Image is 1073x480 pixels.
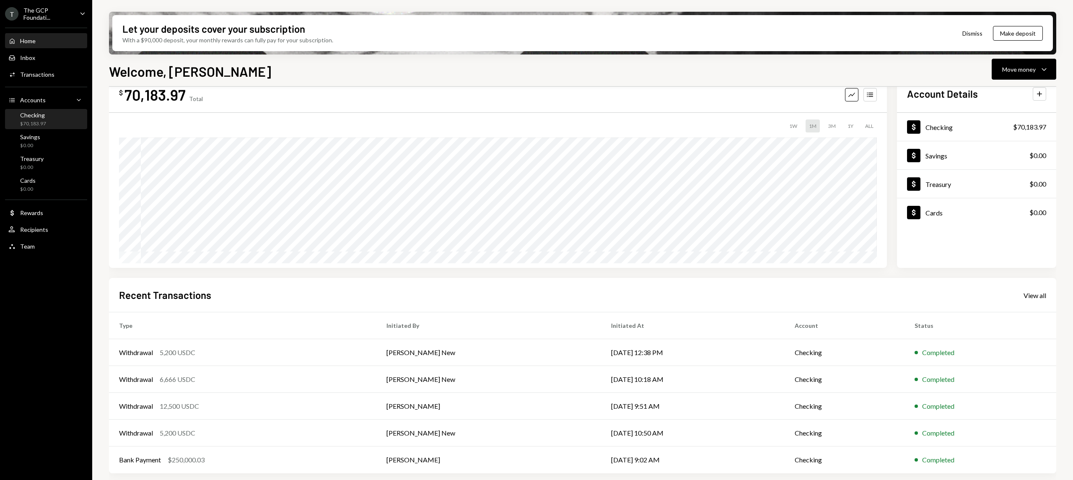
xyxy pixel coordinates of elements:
[5,92,87,107] a: Accounts
[160,348,195,358] div: 5,200 USDC
[5,153,87,173] a: Treasury$0.00
[844,119,857,132] div: 1Y
[119,428,153,438] div: Withdrawal
[825,119,839,132] div: 3M
[993,26,1043,41] button: Make deposit
[20,186,36,193] div: $0.00
[5,131,87,151] a: Savings$0.00
[20,209,43,216] div: Rewards
[601,420,785,446] td: [DATE] 10:50 AM
[785,339,905,366] td: Checking
[922,401,954,411] div: Completed
[160,428,195,438] div: 5,200 USDC
[952,23,993,43] button: Dismiss
[806,119,820,132] div: 1M
[376,312,601,339] th: Initiated By
[119,88,123,97] div: $
[20,164,44,171] div: $0.00
[897,170,1056,198] a: Treasury$0.00
[20,243,35,250] div: Team
[5,50,87,65] a: Inbox
[20,226,48,233] div: Recipients
[785,366,905,393] td: Checking
[1002,65,1036,74] div: Move money
[20,96,46,104] div: Accounts
[922,348,954,358] div: Completed
[376,420,601,446] td: [PERSON_NAME] New
[905,312,1056,339] th: Status
[601,446,785,473] td: [DATE] 9:02 AM
[922,455,954,465] div: Completed
[786,119,801,132] div: 1W
[189,95,203,102] div: Total
[119,288,211,302] h2: Recent Transactions
[601,312,785,339] th: Initiated At
[785,312,905,339] th: Account
[20,142,40,149] div: $0.00
[20,71,54,78] div: Transactions
[925,180,951,188] div: Treasury
[5,205,87,220] a: Rewards
[5,174,87,195] a: Cards$0.00
[5,239,87,254] a: Team
[897,198,1056,226] a: Cards$0.00
[907,87,978,101] h2: Account Details
[23,7,73,21] div: The GCP Foundati...
[376,446,601,473] td: [PERSON_NAME]
[5,7,18,21] div: T
[124,85,186,104] div: 70,183.97
[5,222,87,237] a: Recipients
[20,54,35,61] div: Inbox
[785,446,905,473] td: Checking
[5,67,87,82] a: Transactions
[20,155,44,162] div: Treasury
[376,366,601,393] td: [PERSON_NAME] New
[20,37,36,44] div: Home
[109,312,376,339] th: Type
[122,36,333,44] div: With a $90,000 deposit, your monthly rewards can fully pay for your subscription.
[119,348,153,358] div: Withdrawal
[1029,179,1046,189] div: $0.00
[925,152,947,160] div: Savings
[601,393,785,420] td: [DATE] 9:51 AM
[20,133,40,140] div: Savings
[20,112,46,119] div: Checking
[925,209,943,217] div: Cards
[785,420,905,446] td: Checking
[1013,122,1046,132] div: $70,183.97
[160,401,199,411] div: 12,500 USDC
[992,59,1056,80] button: Move money
[897,113,1056,141] a: Checking$70,183.97
[785,393,905,420] td: Checking
[119,401,153,411] div: Withdrawal
[20,177,36,184] div: Cards
[5,33,87,48] a: Home
[119,374,153,384] div: Withdrawal
[109,63,271,80] h1: Welcome, [PERSON_NAME]
[5,109,87,129] a: Checking$70,183.97
[122,22,305,36] div: Let your deposits cover your subscription
[922,428,954,438] div: Completed
[119,455,161,465] div: Bank Payment
[376,339,601,366] td: [PERSON_NAME] New
[925,123,953,131] div: Checking
[922,374,954,384] div: Completed
[20,120,46,127] div: $70,183.97
[601,366,785,393] td: [DATE] 10:18 AM
[376,393,601,420] td: [PERSON_NAME]
[1024,291,1046,300] a: View all
[862,119,877,132] div: ALL
[160,374,195,384] div: 6,666 USDC
[1029,150,1046,161] div: $0.00
[1029,208,1046,218] div: $0.00
[168,455,205,465] div: $250,000.03
[601,339,785,366] td: [DATE] 12:38 PM
[897,141,1056,169] a: Savings$0.00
